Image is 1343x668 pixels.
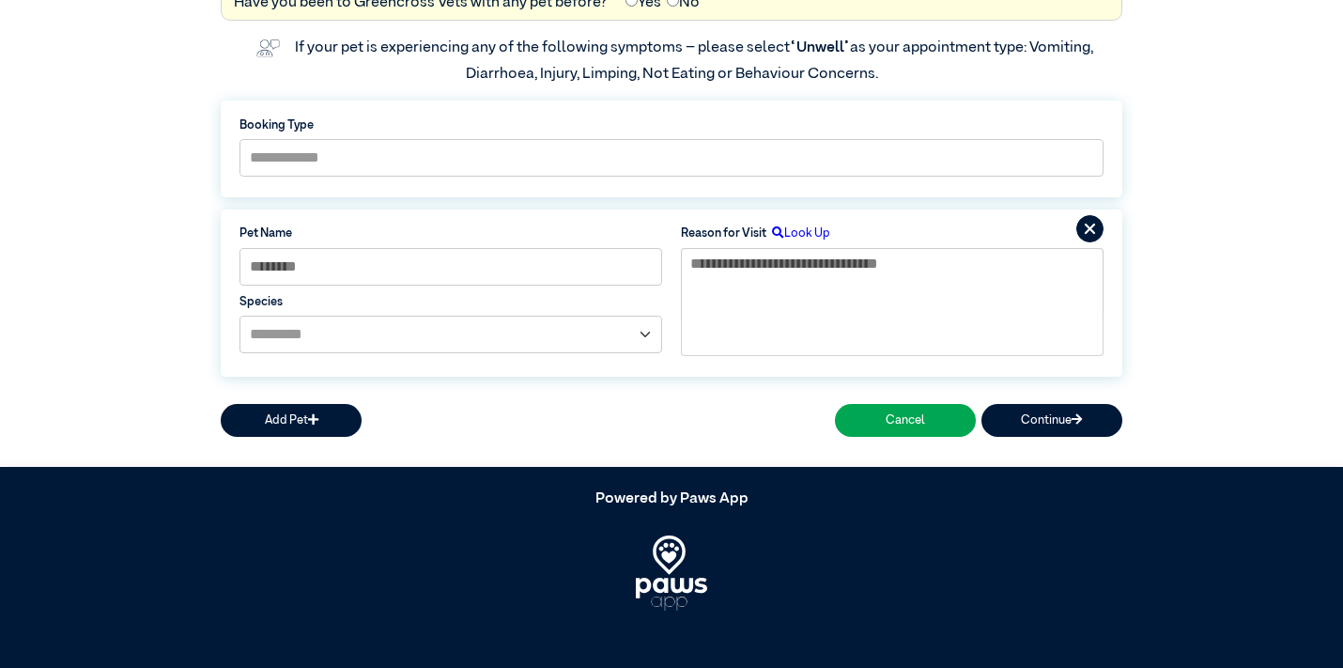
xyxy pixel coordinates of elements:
button: Continue [981,404,1122,437]
h5: Powered by Paws App [221,490,1122,508]
label: If your pet is experiencing any of the following symptoms – please select as your appointment typ... [295,40,1096,82]
label: Reason for Visit [681,225,766,242]
button: Cancel [835,404,976,437]
button: Add Pet [221,404,362,437]
label: Booking Type [239,117,1104,134]
span: “Unwell” [790,40,850,55]
img: PawsApp [636,536,708,611]
img: vet [250,33,286,63]
label: Species [239,293,662,311]
label: Pet Name [239,225,662,242]
label: Look Up [766,225,830,242]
